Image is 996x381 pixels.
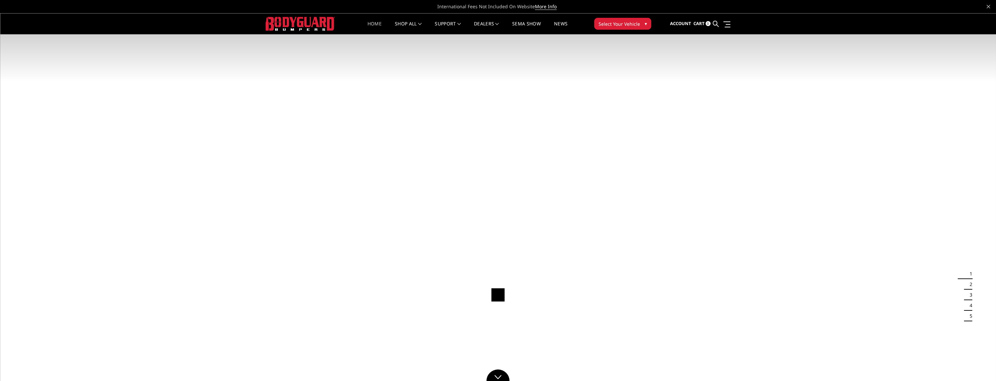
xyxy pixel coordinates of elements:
[645,20,647,27] span: ▾
[966,311,972,321] button: 5 of 5
[966,300,972,311] button: 4 of 5
[512,21,541,34] a: SEMA Show
[594,18,651,30] button: Select Your Vehicle
[599,20,640,27] span: Select Your Vehicle
[670,20,691,26] span: Account
[554,21,568,34] a: News
[693,20,705,26] span: Cart
[966,290,972,300] button: 3 of 5
[474,21,499,34] a: Dealers
[966,279,972,290] button: 2 of 5
[693,15,711,33] a: Cart 0
[966,269,972,279] button: 1 of 5
[670,15,691,33] a: Account
[535,3,557,10] a: More Info
[395,21,422,34] a: shop all
[435,21,461,34] a: Support
[706,21,711,26] span: 0
[367,21,382,34] a: Home
[266,17,335,30] img: BODYGUARD BUMPERS
[486,369,510,381] a: Click to Down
